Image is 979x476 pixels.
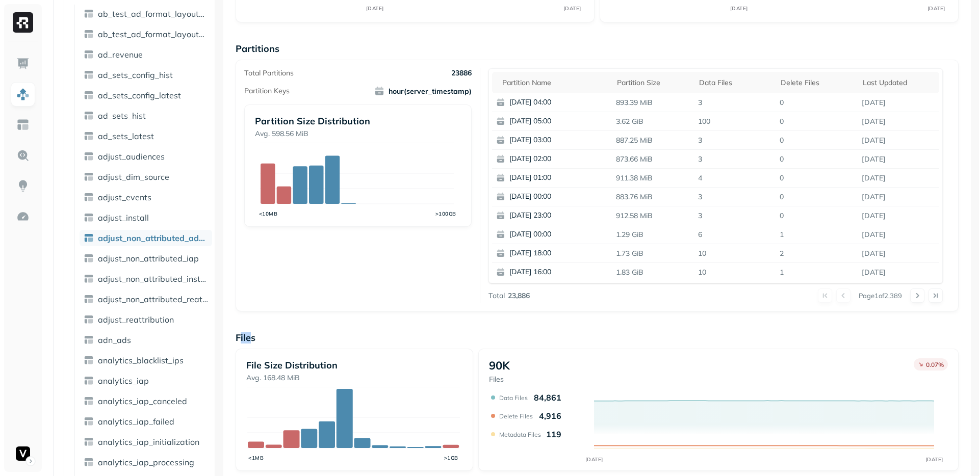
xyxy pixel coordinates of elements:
span: hour(server_timestamp) [374,86,472,96]
p: 0 [776,207,858,225]
img: table [84,70,94,80]
p: 0 [776,169,858,187]
tspan: >100GB [435,210,456,217]
p: 100 [694,113,776,130]
tspan: >1GB [444,455,458,461]
p: 911.38 MiB [612,169,694,187]
p: [DATE] 23:00 [509,210,608,221]
p: Sep 29, 2025 [858,188,940,206]
span: ad_sets_config_latest [98,90,181,100]
img: table [84,192,94,202]
button: [DATE] 00:00 [492,225,612,244]
a: adn_ads [80,332,212,348]
p: 912.58 MiB [612,207,694,225]
a: analytics_iap_initialization [80,434,212,450]
button: [DATE] 00:00 [492,188,612,206]
img: table [84,396,94,406]
span: adjust_non_attributed_ad_revenue [98,233,208,243]
button: [DATE] 16:00 [492,263,612,281]
p: [DATE] 05:00 [509,116,608,126]
a: ad_revenue [80,46,212,63]
p: Total [488,291,505,301]
tspan: [DATE] [927,5,945,12]
a: adjust_non_attributed_iap [80,250,212,267]
a: adjust_dim_source [80,169,212,185]
p: 873.66 MiB [612,150,694,168]
a: analytics_iap_canceled [80,393,212,409]
button: [DATE] 23:00 [492,206,612,225]
a: ab_test_ad_format_layout_config_hist [80,6,212,22]
div: Data Files [699,78,771,88]
img: table [84,29,94,39]
img: table [84,376,94,386]
img: Asset Explorer [16,118,30,131]
p: Avg. 598.56 MiB [255,129,461,139]
button: [DATE] 01:00 [492,169,612,187]
p: Partition Size Distribution [255,115,461,127]
p: 1.29 GiB [612,226,694,244]
span: analytics_iap_failed [98,416,174,427]
p: [DATE] 00:00 [509,192,608,202]
p: 3 [694,188,776,206]
span: adjust_events [98,192,151,202]
p: 1 [776,263,858,281]
img: table [84,314,94,325]
a: analytics_iap [80,373,212,389]
a: analytics_iap_processing [80,454,212,470]
span: adn_ads [98,335,131,345]
span: adjust_audiences [98,151,165,162]
img: table [84,131,94,141]
span: adjust_non_attributed_install [98,274,208,284]
p: [DATE] 18:00 [509,248,608,258]
p: 887.25 MiB [612,131,694,149]
span: analytics_iap_processing [98,457,194,467]
span: analytics_iap_canceled [98,396,187,406]
span: adjust_non_attributed_reattribution [98,294,208,304]
p: 3.62 GiB [612,113,694,130]
p: Sep 29, 2025 [858,94,940,112]
a: adjust_non_attributed_reattribution [80,291,212,307]
p: 10 [694,245,776,262]
div: Partition size [617,78,689,88]
img: Insights [16,179,30,193]
span: ab_test_ad_format_layout_config_hist [98,9,208,19]
p: 0 [776,150,858,168]
img: table [84,213,94,223]
img: table [84,253,94,263]
p: [DATE] 03:00 [509,135,608,145]
tspan: [DATE] [585,456,603,463]
p: 0 [776,131,858,149]
a: analytics_blacklist_ips [80,352,212,368]
p: Page 1 of 2,389 [859,291,902,300]
p: Sep 29, 2025 [858,150,940,168]
span: adjust_install [98,213,149,223]
p: 1.83 GiB [612,263,694,281]
span: ad_sets_config_hist [98,70,173,80]
img: Optimization [16,210,30,223]
img: table [84,416,94,427]
img: table [84,90,94,100]
tspan: [DATE] [730,5,748,12]
img: table [84,355,94,365]
p: 1.73 GiB [612,245,694,262]
tspan: [DATE] [366,5,383,12]
p: Sep 29, 2025 [858,131,940,149]
span: analytics_iap [98,376,149,386]
a: ad_sets_config_latest [80,87,212,103]
button: [DATE] 02:00 [492,150,612,168]
img: Ryft [13,12,33,33]
p: 0 [776,94,858,112]
p: 4 [694,169,776,187]
p: 0.07 % [926,361,944,368]
span: adjust_dim_source [98,172,169,182]
p: 3 [694,150,776,168]
img: table [84,9,94,19]
p: [DATE] 02:00 [509,154,608,164]
p: [DATE] 01:00 [509,173,608,183]
p: Sep 29, 2025 [858,207,940,225]
p: 4,916 [539,411,561,421]
img: table [84,111,94,121]
p: Avg. 168.48 MiB [246,373,462,383]
p: 84,861 [534,392,561,403]
a: ad_sets_hist [80,108,212,124]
